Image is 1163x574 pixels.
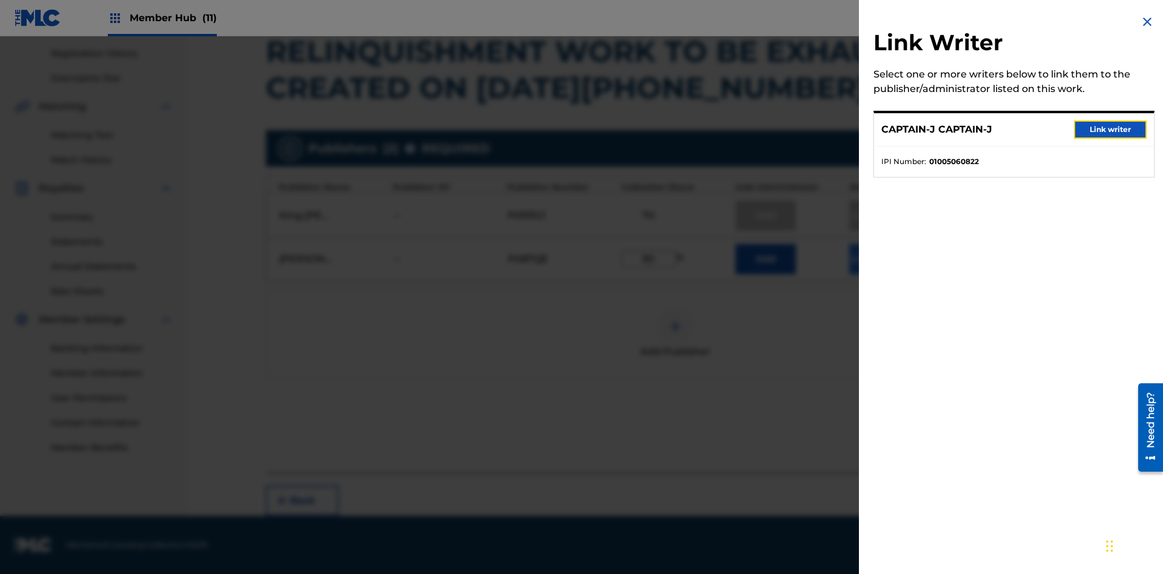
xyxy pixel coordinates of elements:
iframe: Resource Center [1129,377,1163,480]
img: MLC Logo [15,9,61,27]
strong: 01005060822 [929,156,979,167]
button: Link writer [1074,120,1147,139]
span: Member Hub [130,11,217,25]
div: Select one or more writers below to link them to the publisher/administrator listed on this work. [873,67,1155,96]
img: Top Rightsholders [108,11,122,25]
div: Drag [1106,528,1113,564]
span: IPI Number : [881,156,926,167]
h2: Link Writer [873,29,1155,60]
span: (11) [202,12,217,24]
p: CAPTAIN-J CAPTAIN-J [881,122,992,137]
iframe: Chat Widget [1102,516,1163,574]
